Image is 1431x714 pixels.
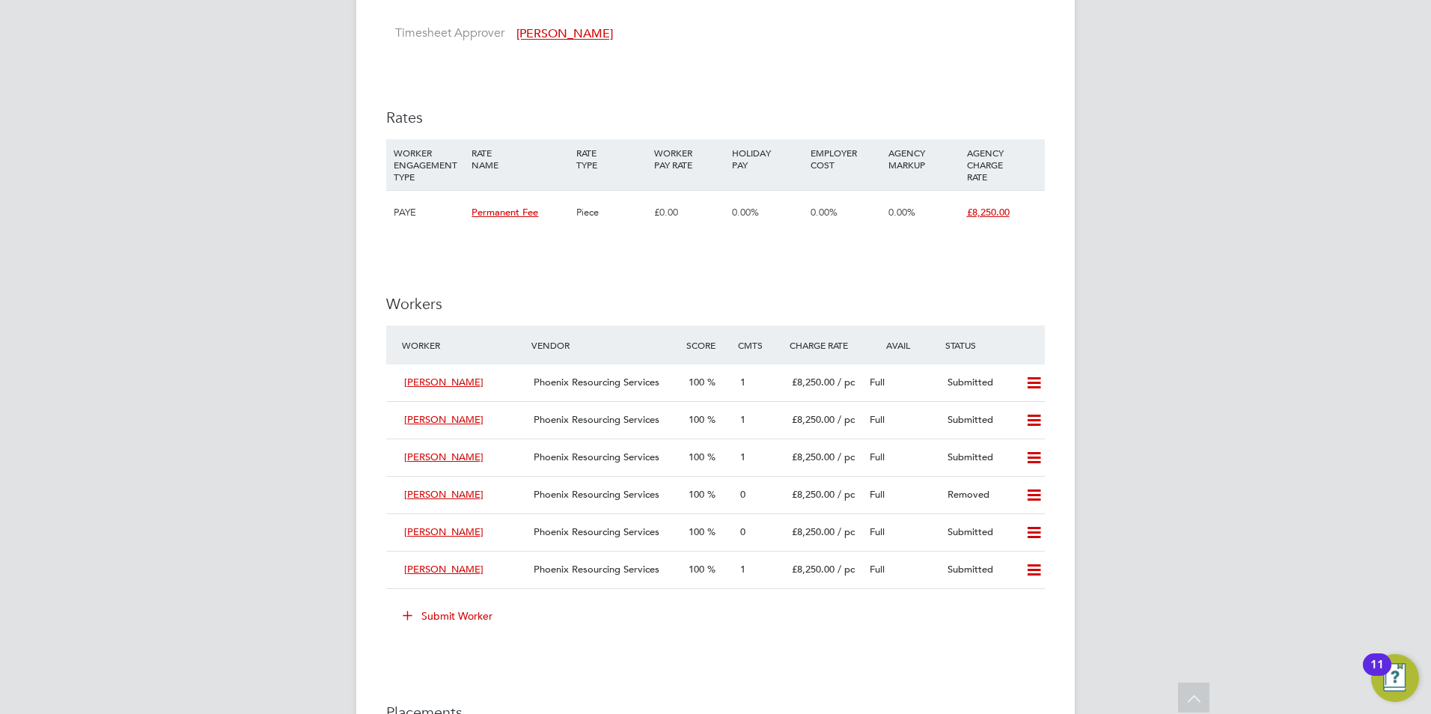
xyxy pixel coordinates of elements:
span: Phoenix Resourcing Services [534,413,659,426]
span: 100 [689,451,704,463]
div: AGENCY MARKUP [885,139,962,178]
div: Worker [398,332,528,358]
div: PAYE [390,191,468,234]
span: 100 [689,413,704,426]
div: Score [683,332,734,358]
span: [PERSON_NAME] [404,525,483,538]
h3: Rates [386,108,1045,127]
span: Full [870,563,885,576]
div: Cmts [734,332,786,358]
span: 0.00% [888,206,915,219]
span: £8,250.00 [792,488,835,501]
div: WORKER ENGAGEMENT TYPE [390,139,468,190]
span: [PERSON_NAME] [404,488,483,501]
div: Submitted [942,520,1019,545]
span: / pc [837,413,855,426]
span: / pc [837,376,855,388]
span: Phoenix Resourcing Services [534,376,659,388]
label: Timesheet Approver [386,25,504,41]
span: Phoenix Resourcing Services [534,525,659,538]
div: Submitted [942,408,1019,433]
div: Status [942,332,1045,358]
div: Submitted [942,445,1019,470]
div: RATE TYPE [573,139,650,178]
div: Piece [573,191,650,234]
span: £8,250.00 [792,451,835,463]
span: / pc [837,488,855,501]
span: 0 [740,525,745,538]
span: 100 [689,376,704,388]
span: [PERSON_NAME] [404,376,483,388]
div: £0.00 [650,191,728,234]
span: Full [870,488,885,501]
button: Open Resource Center, 11 new notifications [1371,654,1419,702]
div: Charge Rate [786,332,864,358]
span: £8,250.00 [967,206,1010,219]
span: 0.00% [732,206,759,219]
span: 100 [689,525,704,538]
span: 0 [740,488,745,501]
span: Phoenix Resourcing Services [534,451,659,463]
span: [PERSON_NAME] [404,413,483,426]
div: Submitted [942,558,1019,582]
div: AGENCY CHARGE RATE [963,139,1041,190]
span: £8,250.00 [792,376,835,388]
span: 1 [740,563,745,576]
span: [PERSON_NAME] [516,27,613,42]
div: Removed [942,483,1019,507]
span: Full [870,451,885,463]
span: 1 [740,451,745,463]
span: £8,250.00 [792,563,835,576]
div: Vendor [528,332,683,358]
span: £8,250.00 [792,413,835,426]
span: / pc [837,451,855,463]
span: Permanent Fee [472,206,538,219]
span: £8,250.00 [792,525,835,538]
div: RATE NAME [468,139,572,178]
div: 11 [1370,665,1384,684]
div: EMPLOYER COST [807,139,885,178]
span: Full [870,413,885,426]
span: 1 [740,413,745,426]
span: [PERSON_NAME] [404,451,483,463]
span: Phoenix Resourcing Services [534,563,659,576]
div: Avail [864,332,942,358]
div: Submitted [942,370,1019,395]
span: / pc [837,525,855,538]
button: Submit Worker [392,604,504,628]
div: WORKER PAY RATE [650,139,728,178]
span: [PERSON_NAME] [404,563,483,576]
span: / pc [837,563,855,576]
span: Full [870,525,885,538]
div: HOLIDAY PAY [728,139,806,178]
span: Full [870,376,885,388]
span: 100 [689,563,704,576]
h3: Workers [386,294,1045,314]
span: 0.00% [811,206,837,219]
span: 100 [689,488,704,501]
span: 1 [740,376,745,388]
span: Phoenix Resourcing Services [534,488,659,501]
